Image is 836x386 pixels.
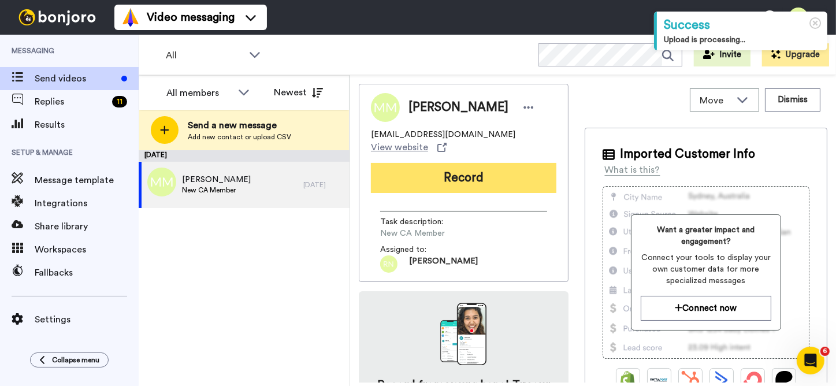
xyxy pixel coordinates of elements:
[380,255,397,273] img: 4e9c43dd-8b20-4dec-aad8-931bdf737a92.png
[35,118,139,132] span: Results
[303,180,344,190] div: [DATE]
[371,163,556,193] button: Record
[35,313,139,326] span: Settings
[139,150,350,162] div: [DATE]
[112,96,127,107] div: 11
[371,140,447,154] a: View website
[166,86,232,100] div: All members
[52,355,99,365] span: Collapse menu
[605,163,660,177] div: What is this?
[380,216,461,228] span: Task description :
[182,174,251,185] span: [PERSON_NAME]
[371,140,428,154] span: View website
[820,347,830,356] span: 6
[182,185,251,195] span: New CA Member
[408,99,508,116] span: [PERSON_NAME]
[35,196,139,210] span: Integrations
[664,16,820,34] div: Success
[762,43,829,66] button: Upgrade
[30,352,109,368] button: Collapse menu
[700,94,731,107] span: Move
[35,220,139,233] span: Share library
[694,43,750,66] button: Invite
[621,146,756,163] span: Imported Customer Info
[14,9,101,25] img: bj-logo-header-white.svg
[380,244,461,255] span: Assigned to:
[188,132,291,142] span: Add new contact or upload CSV
[35,72,117,86] span: Send videos
[380,228,490,239] span: New CA Member
[371,93,400,122] img: Image of Maria Mazzacane
[35,266,139,280] span: Fallbacks
[765,88,820,112] button: Dismiss
[371,129,515,140] span: [EMAIL_ADDRESS][DOMAIN_NAME]
[35,243,139,257] span: Workspaces
[641,296,771,321] button: Connect now
[147,9,235,25] span: Video messaging
[797,347,824,374] iframe: Intercom live chat
[641,224,771,247] span: Want a greater impact and engagement?
[265,81,332,104] button: Newest
[147,168,176,196] img: mm.png
[440,303,486,365] img: download
[35,95,107,109] span: Replies
[188,118,291,132] span: Send a new message
[166,49,243,62] span: All
[35,173,139,187] span: Message template
[641,252,771,287] span: Connect your tools to display your own customer data for more specialized messages
[121,8,140,27] img: vm-color.svg
[409,255,478,273] span: [PERSON_NAME]
[664,34,820,46] div: Upload is processing...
